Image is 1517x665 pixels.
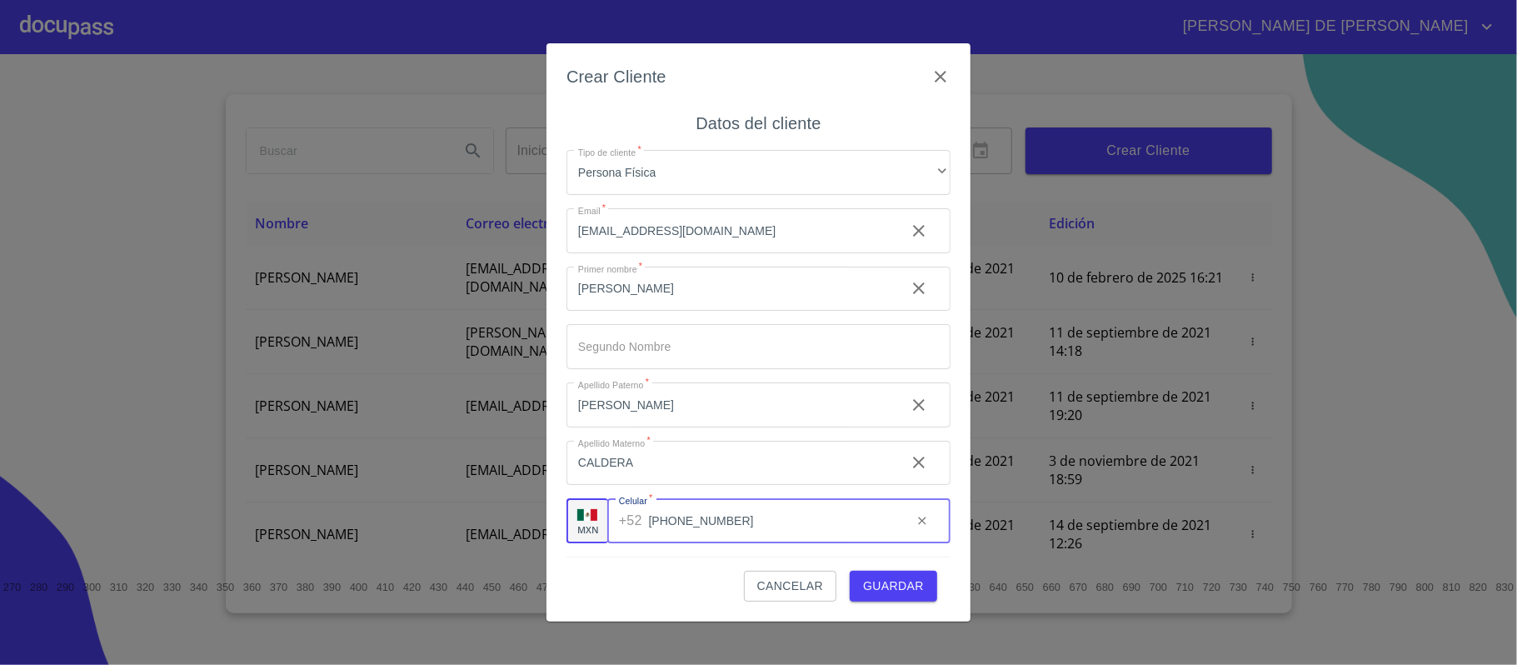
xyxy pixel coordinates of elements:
[577,509,597,521] img: R93DlvwvvjP9fbrDwZeCRYBHk45OWMq+AAOlFVsxT89f82nwPLnD58IP7+ANJEaWYhP0Tx8kkA0WlQMPQsAAgwAOmBj20AXj6...
[566,63,666,90] h6: Crear Cliente
[899,442,939,482] button: clear input
[899,385,939,425] button: clear input
[566,150,951,195] div: Persona Física
[850,571,937,602] button: Guardar
[577,523,599,536] p: MXN
[906,504,939,537] button: clear input
[696,110,821,137] h6: Datos del cliente
[899,211,939,251] button: clear input
[899,268,939,308] button: clear input
[744,571,836,602] button: Cancelar
[757,576,823,597] span: Cancelar
[619,511,642,531] p: +52
[863,576,924,597] span: Guardar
